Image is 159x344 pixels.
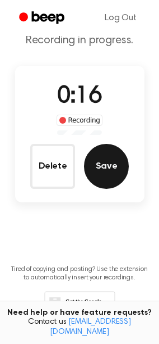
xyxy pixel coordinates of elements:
[9,265,150,282] p: Tired of copying and pasting? Use the extension to automatically insert your recordings.
[11,7,74,29] a: Beep
[50,318,131,336] a: [EMAIL_ADDRESS][DOMAIN_NAME]
[30,144,75,189] button: Delete Audio Record
[84,144,129,189] button: Save Audio Record
[93,4,148,31] a: Log Out
[57,115,103,126] div: Recording
[7,318,152,337] span: Contact us
[57,85,102,108] span: 0:16
[9,34,150,48] p: Recording in progress.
